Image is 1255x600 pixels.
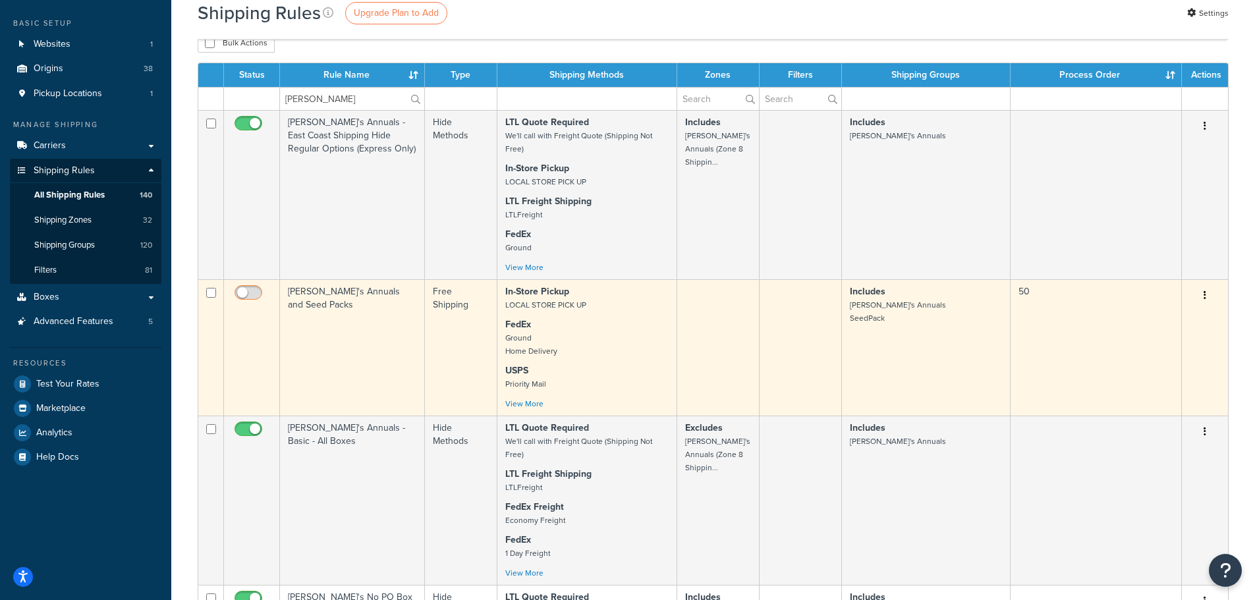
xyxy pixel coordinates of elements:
a: Shipping Groups 120 [10,233,161,258]
a: Websites 1 [10,32,161,57]
a: View More [505,261,544,273]
a: View More [505,398,544,410]
small: Ground [505,242,532,254]
a: Upgrade Plan to Add [345,2,447,24]
span: Filters [34,265,57,276]
strong: LTL Quote Required [505,421,589,435]
small: [PERSON_NAME]'s Annuals SeedPack [850,299,946,324]
span: Shipping Groups [34,240,95,251]
li: Shipping Rules [10,159,161,284]
li: Shipping Zones [10,208,161,232]
span: 120 [140,240,152,251]
li: Websites [10,32,161,57]
td: Hide Methods [425,110,497,279]
strong: Includes [850,115,885,129]
th: Filters [760,63,842,87]
small: We'll call with Freight Quote (Shipping Not Free) [505,130,652,155]
li: Shipping Groups [10,233,161,258]
li: All Shipping Rules [10,183,161,207]
strong: FedEx [505,227,531,241]
small: [PERSON_NAME]'s Annuals (Zone 8 Shippin... [685,435,750,474]
th: Shipping Methods [497,63,677,87]
strong: LTL Quote Required [505,115,589,129]
a: Origins 38 [10,57,161,81]
a: All Shipping Rules 140 [10,183,161,207]
span: All Shipping Rules [34,190,105,201]
td: Hide Methods [425,416,497,585]
small: Ground Home Delivery [505,332,557,357]
small: LTLFreight [505,481,542,493]
small: LTLFreight [505,209,542,221]
a: Marketplace [10,396,161,420]
a: Filters 81 [10,258,161,283]
strong: FedEx [505,533,531,547]
td: 50 [1011,279,1182,416]
li: Filters [10,258,161,283]
span: 1 [150,39,153,50]
span: Upgrade Plan to Add [354,6,439,20]
span: Marketplace [36,403,86,414]
span: Carriers [34,140,66,151]
div: Basic Setup [10,18,161,29]
span: 32 [143,215,152,226]
a: Help Docs [10,445,161,469]
strong: FedEx [505,317,531,331]
span: 38 [144,63,153,74]
button: Bulk Actions [198,33,275,53]
th: Rule Name : activate to sort column ascending [280,63,425,87]
th: Zones [677,63,760,87]
li: Advanced Features [10,310,161,334]
small: We'll call with Freight Quote (Shipping Not Free) [505,435,652,460]
th: Status [224,63,280,87]
td: [PERSON_NAME]'s Annuals - East Coast Shipping Hide Regular Options (Express Only) [280,110,425,279]
strong: Includes [685,115,721,129]
th: Actions [1182,63,1228,87]
span: Test Your Rates [36,379,99,390]
a: Analytics [10,421,161,445]
div: Resources [10,358,161,369]
small: [PERSON_NAME]'s Annuals [850,435,946,447]
strong: LTL Freight Shipping [505,467,592,481]
span: 140 [140,190,152,201]
li: Origins [10,57,161,81]
span: Analytics [36,427,72,439]
input: Search [677,88,760,110]
a: Test Your Rates [10,372,161,396]
span: 81 [145,265,152,276]
th: Process Order : activate to sort column ascending [1011,63,1182,87]
small: Priority Mail [505,378,546,390]
a: Shipping Zones 32 [10,208,161,232]
strong: FedEx Freight [505,500,564,514]
span: 5 [148,316,153,327]
input: Search [760,88,841,110]
span: Shipping Rules [34,165,95,177]
input: Search [280,88,424,110]
a: Pickup Locations 1 [10,82,161,106]
span: Shipping Zones [34,215,92,226]
a: Carriers [10,134,161,158]
a: View More [505,567,544,579]
a: Advanced Features 5 [10,310,161,334]
small: 1 Day Freight [505,547,550,559]
span: Websites [34,39,70,50]
small: [PERSON_NAME]'s Annuals (Zone 8 Shippin... [685,130,750,168]
span: Boxes [34,292,59,303]
th: Type [425,63,497,87]
li: Pickup Locations [10,82,161,106]
small: LOCAL STORE PICK UP [505,299,586,311]
strong: USPS [505,364,528,377]
span: Pickup Locations [34,88,102,99]
td: [PERSON_NAME]'s Annuals and Seed Packs [280,279,425,416]
div: Manage Shipping [10,119,161,130]
strong: In-Store Pickup [505,285,569,298]
strong: Includes [850,285,885,298]
span: Advanced Features [34,316,113,327]
td: Free Shipping [425,279,497,416]
strong: In-Store Pickup [505,161,569,175]
span: 1 [150,88,153,99]
a: Settings [1187,4,1229,22]
small: [PERSON_NAME]'s Annuals [850,130,946,142]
